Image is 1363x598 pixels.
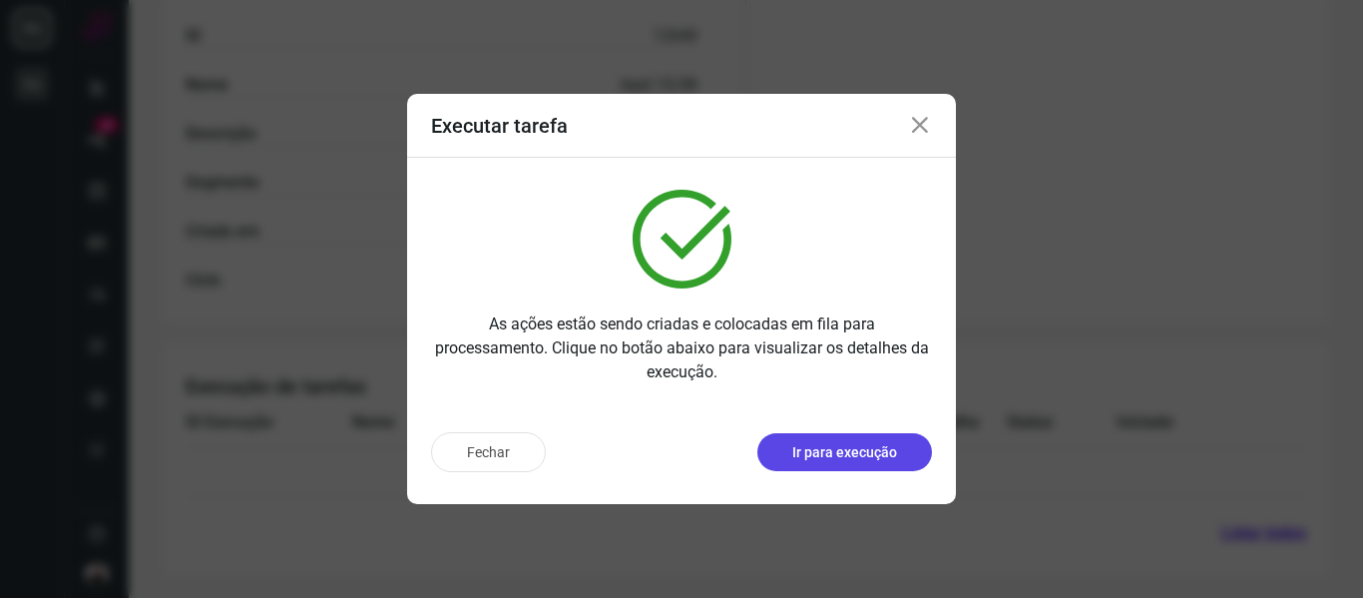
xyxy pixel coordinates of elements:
h3: Executar tarefa [431,114,568,138]
p: Ir para execução [792,442,897,463]
p: As ações estão sendo criadas e colocadas em fila para processamento. Clique no botão abaixo para ... [431,312,932,384]
button: Ir para execução [757,433,932,471]
button: Fechar [431,432,546,472]
img: verified.svg [633,190,731,289]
